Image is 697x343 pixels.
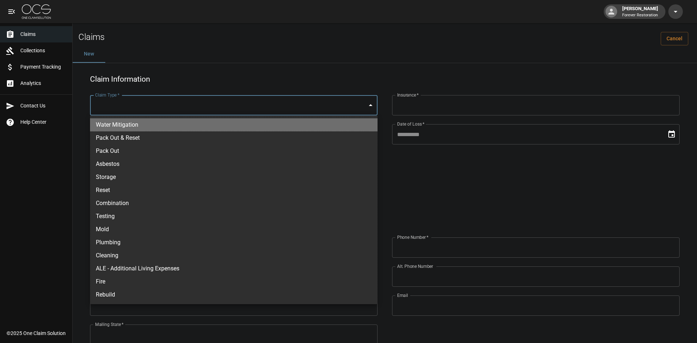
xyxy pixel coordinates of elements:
[90,249,378,262] li: Cleaning
[90,262,378,275] li: ALE - Additional Living Expenses
[90,131,378,144] li: Pack Out & Reset
[90,197,378,210] li: Combination
[90,210,378,223] li: Testing
[90,144,378,158] li: Pack Out
[90,236,378,249] li: Plumbing
[90,158,378,171] li: Asbestos
[90,223,378,236] li: Mold
[90,171,378,184] li: Storage
[90,288,378,301] li: Rebuild
[90,184,378,197] li: Reset
[90,118,378,131] li: Water Mitigation
[90,275,378,288] li: Fire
